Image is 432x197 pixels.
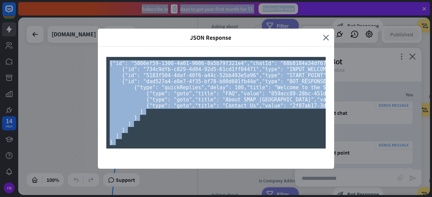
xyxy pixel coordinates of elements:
[250,60,277,66] span: "chatId":
[174,91,192,97] span: "goto"
[137,85,158,91] span: "type":
[143,66,259,72] span: "734c9dfb-c829-4d04-92d5-61cd1ff04471"
[174,97,192,103] span: "goto"
[125,78,140,85] span: "id":
[149,103,170,109] span: "type":
[241,91,265,97] span: "value":
[268,91,384,97] span: "059acc89-28bc-451d-a19d-012ec375dfa9"
[195,91,219,97] span: "title":
[5,3,26,23] button: Open LiveChat chat widget
[222,103,259,109] span: "Contact Us"
[106,57,326,149] pre: { , , , , , , , { , , , , , , , , , }, [ , ], [ { , }, { , }, { , , [ { , , , [ { , , , }, { , , ...
[262,72,283,78] span: "type":
[280,60,360,66] span: "68b8184a34df670007eac5e8"
[287,72,326,78] span: "START_POINT"
[287,66,332,72] span: "INPUT_WELCOME"
[149,91,170,97] span: "type":
[287,78,329,85] span: "BOT_RESPONSE"
[113,60,128,66] span: "id":
[222,91,238,97] span: "FAQ"
[195,103,219,109] span: "title":
[207,85,232,91] span: "delay":
[290,103,405,109] span: "2f87ab17-3df5-42ce-9649-9b78d73e5909"
[162,85,204,91] span: "quickReplies"
[262,78,283,85] span: "type":
[131,60,247,66] span: "5866ef59-1300-4a01-9086-8a5b79f321e4"
[235,85,244,91] span: 100
[195,97,219,103] span: "title":
[143,78,259,85] span: "dad527a4-e8e7-4f35-bf78-b00d601fb44e"
[174,103,192,109] span: "goto"
[149,97,170,103] span: "type":
[262,66,283,72] span: "type":
[143,72,259,78] span: "5183f504-4daf-40f6-a44c-52bb493e5a96"
[317,97,341,103] span: "value":
[125,66,140,72] span: "id":
[222,97,314,103] span: "About SMAP [GEOGRAPHIC_DATA]"
[247,85,271,91] span: "title":
[103,34,318,41] span: JSON Response
[323,34,329,41] i: close
[262,103,287,109] span: "value":
[125,72,140,78] span: "id":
